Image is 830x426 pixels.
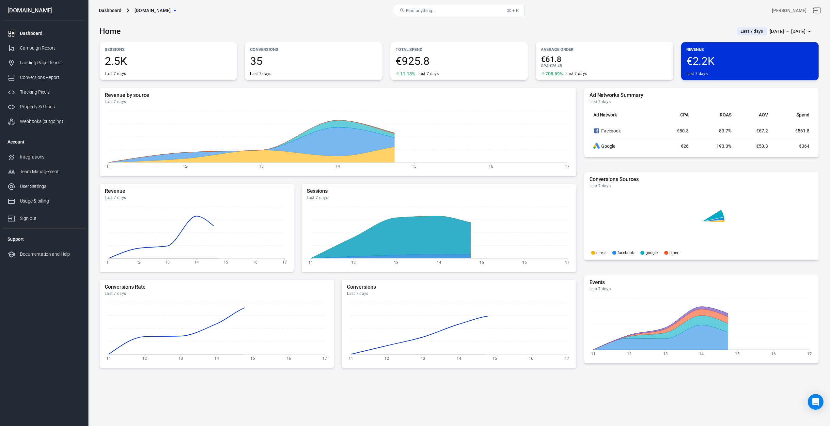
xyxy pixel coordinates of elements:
[307,195,571,200] div: Last 7 days
[2,70,86,85] a: Conversions Report
[106,260,111,265] tspan: 11
[2,134,86,150] li: Account
[2,179,86,194] a: User Settings
[347,291,571,296] div: Last 7 days
[20,118,81,125] div: Webhooks (outgoing)
[565,164,570,169] tspan: 17
[618,251,634,255] p: facebook
[522,260,527,265] tspan: 16
[394,5,525,16] button: Find anything...⌘ + K
[421,356,425,360] tspan: 13
[132,5,179,17] button: [DOMAIN_NAME]
[677,128,689,133] span: €80.3
[20,59,81,66] div: Landing Page Report
[2,114,86,129] a: Webhooks (outgoing)
[646,251,658,255] p: google
[2,8,86,13] div: [DOMAIN_NAME]
[541,64,550,68] span: CPA :
[105,99,571,104] div: Last 7 days
[799,144,809,149] span: €364
[282,260,287,265] tspan: 17
[179,356,183,360] tspan: 13
[134,7,171,15] span: drive-fast.de
[2,99,86,114] a: Property Settings
[136,260,140,265] tspan: 12
[593,143,600,149] div: Google Ads
[2,150,86,164] a: Integrations
[680,251,681,255] span: -
[105,195,289,200] div: Last 7 days
[2,41,86,55] a: Campaign Report
[100,27,121,36] h3: Home
[731,26,819,37] button: Last 7 days[DATE] － [DATE]
[686,71,708,76] div: Last 7 days
[224,260,228,265] tspan: 15
[593,143,652,149] div: Google
[20,154,81,160] div: Integrations
[565,260,570,265] tspan: 17
[693,107,735,123] th: ROAS
[105,71,126,76] div: Last 7 days
[396,55,523,67] span: €925.8
[772,7,807,14] div: Account id: ihJQPUot
[105,291,329,296] div: Last 7 days
[412,164,416,169] tspan: 15
[716,144,731,149] span: 193.3%
[589,99,813,104] div: Last 7 days
[351,260,356,265] tspan: 12
[417,71,439,76] div: Last 7 days
[591,351,596,356] tspan: 11
[347,284,571,290] h5: Conversions
[20,74,81,81] div: Conversions Report
[20,30,81,37] div: Dashboard
[809,3,825,18] a: Sign out
[719,128,731,133] span: 83.7%
[253,260,258,265] tspan: 16
[738,28,766,35] span: Last 7 days
[20,215,81,222] div: Sign out
[457,356,461,360] tspan: 14
[541,46,668,53] p: Average Order
[699,351,704,356] tspan: 14
[349,356,353,360] tspan: 11
[663,351,667,356] tspan: 13
[2,208,86,226] a: Sign out
[2,26,86,41] a: Dashboard
[105,46,232,53] p: Sessions
[656,107,693,123] th: CPA
[659,251,660,255] span: -
[105,284,329,290] h5: Conversions Rate
[686,46,813,53] p: Revenue
[307,188,571,194] h5: Sessions
[541,55,668,63] span: €61.8
[250,356,255,360] tspan: 15
[669,251,679,255] p: other
[308,260,313,265] tspan: 11
[437,260,441,265] tspan: 14
[607,251,608,255] span: -
[99,7,121,14] div: Dashboard
[635,251,636,255] span: -
[106,164,111,169] tspan: 11
[214,356,219,360] tspan: 14
[2,194,86,208] a: Usage & billing
[20,183,81,190] div: User Settings
[105,188,289,194] h5: Revenue
[20,45,81,52] div: Campaign Report
[681,144,689,149] span: €26
[545,71,563,76] span: 708.59%
[385,356,389,360] tspan: 12
[142,356,147,360] tspan: 12
[686,55,813,67] span: €2.2K
[394,260,399,265] tspan: 13
[770,27,806,36] div: [DATE] － [DATE]
[589,176,813,183] h5: Conversions Sources
[20,89,81,96] div: Tracking Pixels
[250,46,377,53] p: Conversions
[165,260,170,265] tspan: 13
[20,103,81,110] div: Property Settings
[589,107,656,123] th: Ad Network
[589,286,813,292] div: Last 7 days
[2,85,86,99] a: Tracking Pixels
[589,183,813,189] div: Last 7 days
